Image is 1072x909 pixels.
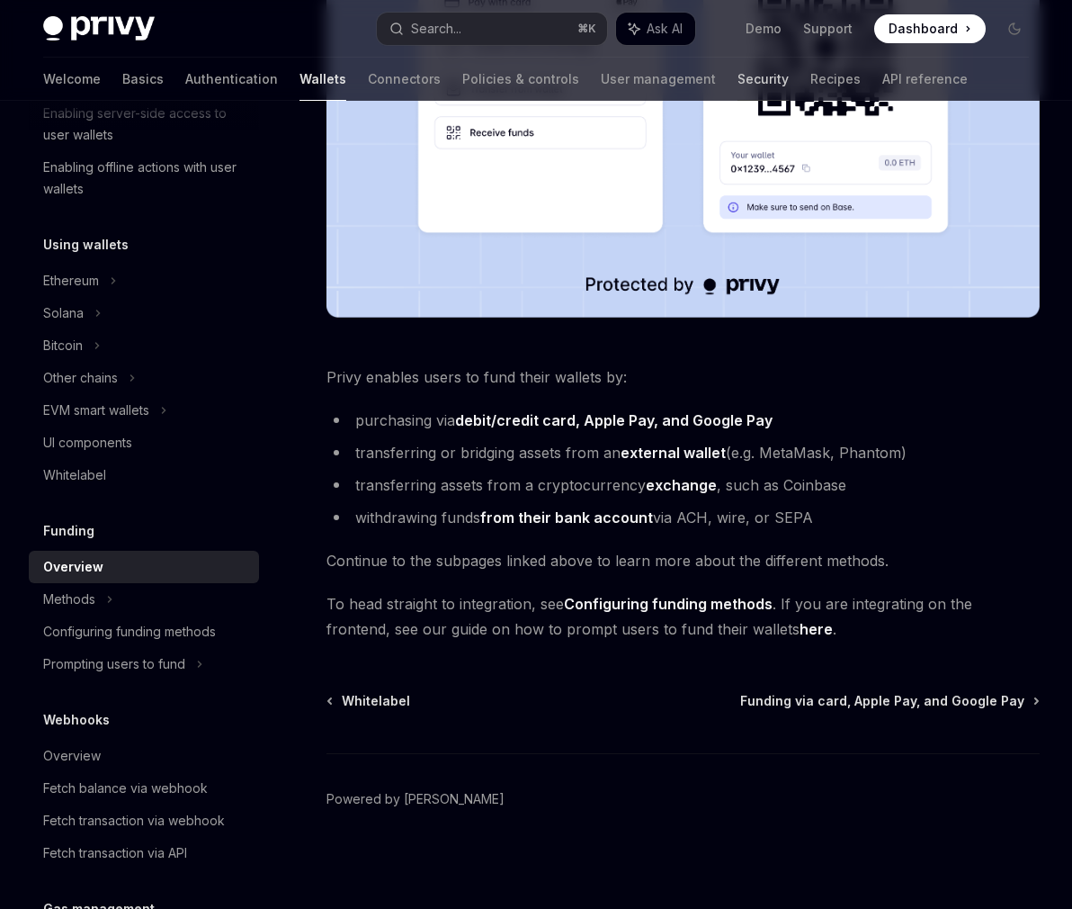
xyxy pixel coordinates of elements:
strong: exchange [646,476,717,494]
a: Security [737,58,789,101]
div: Fetch balance via webhook [43,778,208,799]
a: User management [601,58,716,101]
h5: Webhooks [43,709,110,731]
a: Dashboard [874,14,986,43]
div: Overview [43,745,101,767]
a: Recipes [810,58,861,101]
a: from their bank account [480,508,653,527]
span: Whitelabel [342,692,410,710]
li: transferring assets from a cryptocurrency , such as Coinbase [326,472,1040,498]
a: Policies & controls [462,58,579,101]
a: Powered by [PERSON_NAME] [326,790,505,808]
button: Toggle dark mode [1000,14,1029,43]
span: Dashboard [889,20,958,38]
h5: Funding [43,520,94,542]
div: Methods [43,589,95,610]
div: Enabling offline actions with user wallets [43,157,248,200]
img: dark logo [43,16,155,41]
a: here [800,620,833,639]
div: Solana [43,302,84,324]
div: UI components [43,432,132,454]
a: Authentication [185,58,278,101]
a: Connectors [368,58,441,101]
div: Configuring funding methods [43,621,216,643]
span: To head straight to integration, see . If you are integrating on the frontend, see our guide on h... [326,591,1040,642]
li: purchasing via [326,408,1040,433]
div: Ethereum [43,270,99,292]
button: Ask AI [616,13,695,45]
span: Ask AI [647,20,683,38]
a: Configuring funding methods [29,616,259,648]
h5: Using wallets [43,234,129,256]
div: EVM smart wallets [43,400,149,421]
a: Support [803,20,853,38]
div: Bitcoin [43,335,83,356]
a: exchange [646,476,717,495]
div: Fetch transaction via API [43,842,187,864]
div: Other chains [43,367,118,389]
a: external wallet [621,444,726,463]
a: Demo [746,20,782,38]
div: Fetch transaction via webhook [43,810,225,832]
a: Basics [122,58,164,101]
span: Continue to the subpages linked above to learn more about the different methods. [326,548,1040,573]
a: Welcome [43,58,101,101]
div: Prompting users to fund [43,653,185,675]
a: Overview [29,740,259,772]
li: withdrawing funds via ACH, wire, or SEPA [326,505,1040,530]
div: Overview [43,556,103,578]
button: Search...⌘K [377,13,608,45]
a: Fetch balance via webhook [29,772,259,805]
strong: debit/credit card, Apple Pay, and Google Pay [455,411,773,429]
a: Enabling offline actions with user wallets [29,151,259,205]
a: Configuring funding methods [564,595,773,614]
a: Fetch transaction via API [29,837,259,869]
a: debit/credit card, Apple Pay, and Google Pay [455,411,773,430]
div: Search... [411,18,461,40]
a: UI components [29,427,259,459]
li: transferring or bridging assets from an (e.g. MetaMask, Phantom) [326,440,1040,465]
a: Whitelabel [29,459,259,491]
div: Whitelabel [43,464,106,486]
a: Fetch transaction via webhook [29,805,259,837]
a: Overview [29,551,259,583]
a: API reference [882,58,968,101]
span: Funding via card, Apple Pay, and Google Pay [740,692,1024,710]
a: Funding via card, Apple Pay, and Google Pay [740,692,1038,710]
span: ⌘ K [577,22,596,36]
a: Wallets [299,58,346,101]
a: Whitelabel [328,692,410,710]
span: Privy enables users to fund their wallets by: [326,364,1040,390]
